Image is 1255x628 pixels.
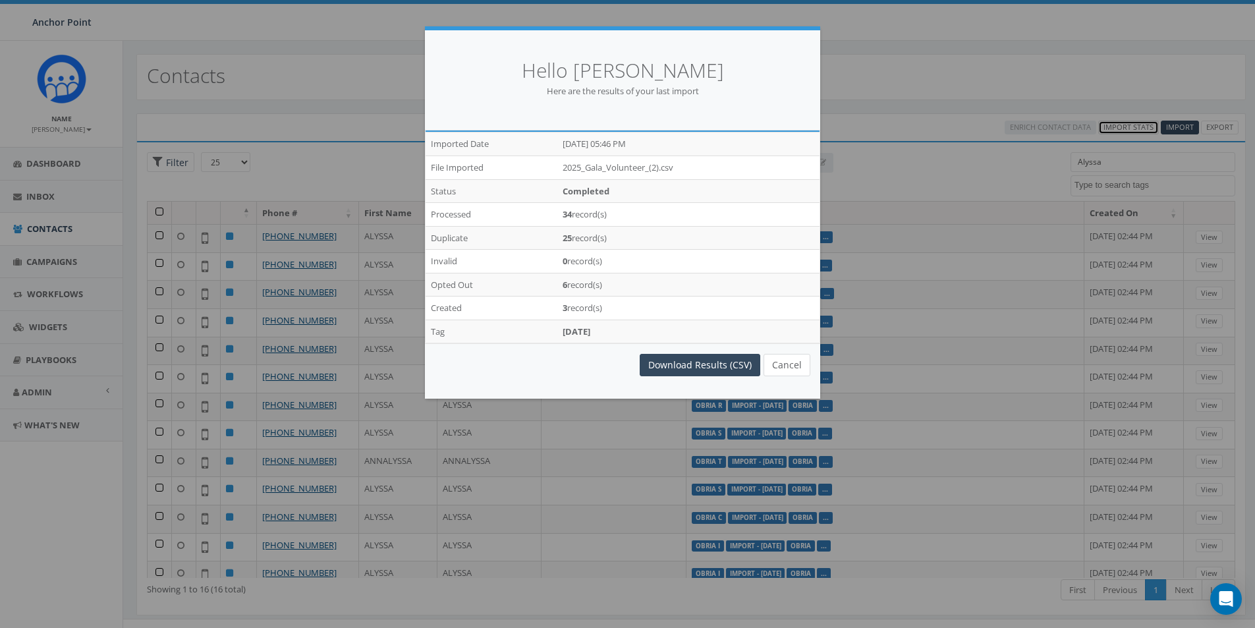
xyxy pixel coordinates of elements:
td: Imported Date [426,132,557,156]
td: File Imported [426,156,557,179]
strong: 0 [563,255,567,267]
td: record(s) [557,273,820,297]
strong: [DATE] [563,326,590,337]
button: Cancel [764,354,810,376]
td: Processed [426,203,557,227]
td: [DATE] 05:46 PM [557,132,820,156]
td: 2025_Gala_Volunteer_(2).csv [557,156,820,179]
td: Duplicate [426,226,557,250]
td: record(s) [557,297,820,320]
td: Created [426,297,557,320]
td: Tag [426,320,557,343]
strong: 3 [563,302,567,314]
td: Invalid [426,250,557,273]
td: Opted Out [426,273,557,297]
td: record(s) [557,226,820,250]
strong: 6 [563,279,567,291]
td: record(s) [557,203,820,227]
p: Here are the results of your last import [445,85,800,98]
strong: 34 [563,208,572,220]
strong: Completed [563,185,609,197]
h5: Hello [PERSON_NAME] [445,57,800,85]
td: record(s) [557,250,820,273]
td: Status [426,179,557,203]
a: Download Results (CSV) [640,354,760,376]
strong: 25 [563,232,572,244]
div: Open Intercom Messenger [1210,583,1242,615]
